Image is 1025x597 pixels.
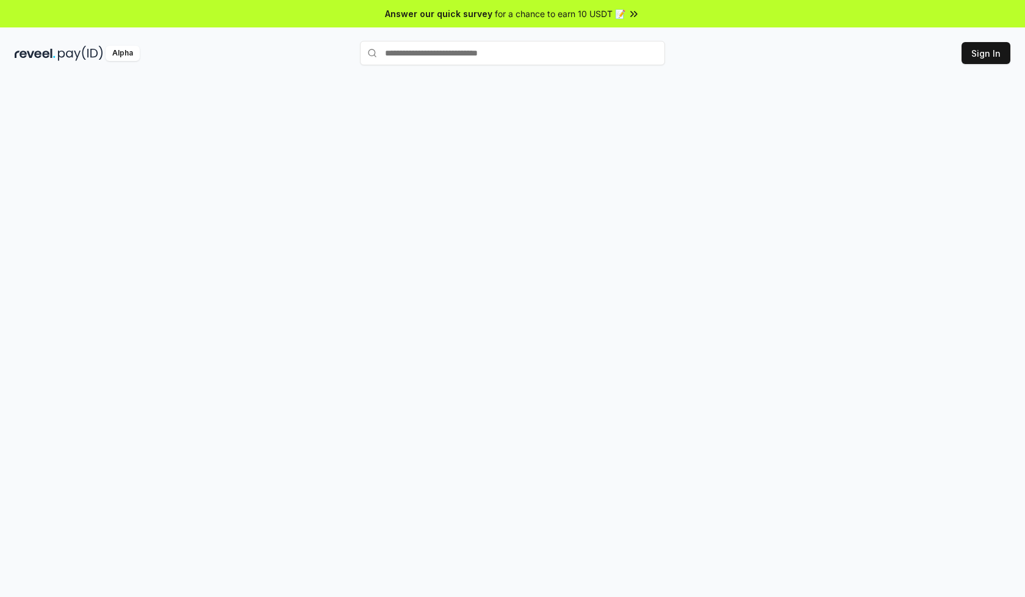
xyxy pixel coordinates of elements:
[58,46,103,61] img: pay_id
[962,42,1010,64] button: Sign In
[106,46,140,61] div: Alpha
[385,7,492,20] span: Answer our quick survey
[15,46,56,61] img: reveel_dark
[495,7,625,20] span: for a chance to earn 10 USDT 📝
